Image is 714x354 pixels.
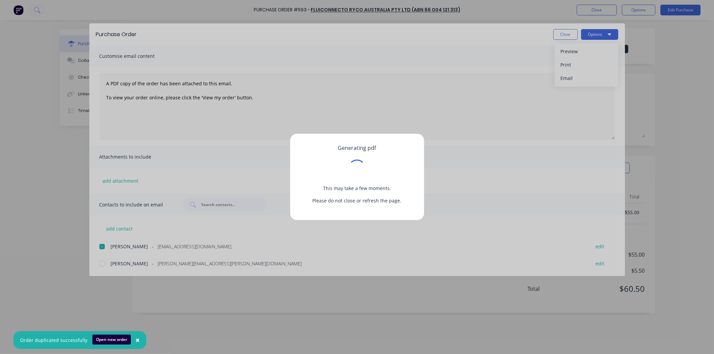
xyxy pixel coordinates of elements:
[129,332,146,348] button: Close
[20,337,87,344] div: Order duplicated successfully
[92,335,131,345] button: Open new order
[136,335,140,345] span: ×
[338,144,376,152] span: Generating pdf
[301,185,413,192] p: This may take a few moments.
[301,197,413,204] p: Please do not close or refresh the page.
